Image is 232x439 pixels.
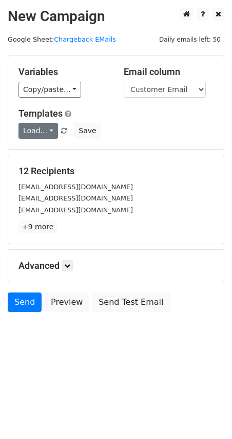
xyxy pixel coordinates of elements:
button: Save [74,123,101,139]
a: Send [8,292,42,312]
small: [EMAIL_ADDRESS][DOMAIN_NAME] [18,206,133,214]
small: [EMAIL_ADDRESS][DOMAIN_NAME] [18,183,133,191]
a: Preview [44,292,89,312]
a: Load... [18,123,58,139]
a: Send Test Email [92,292,170,312]
h5: Variables [18,66,108,78]
a: Daily emails left: 50 [156,35,224,43]
a: Templates [18,108,63,119]
span: Daily emails left: 50 [156,34,224,45]
a: +9 more [18,221,57,233]
h5: Advanced [18,260,214,271]
small: Google Sheet: [8,35,116,43]
h2: New Campaign [8,8,224,25]
a: Copy/paste... [18,82,81,98]
h5: Email column [124,66,214,78]
small: [EMAIL_ADDRESS][DOMAIN_NAME] [18,194,133,202]
iframe: Chat Widget [181,390,232,439]
h5: 12 Recipients [18,166,214,177]
a: Chargeback EMails [54,35,116,43]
